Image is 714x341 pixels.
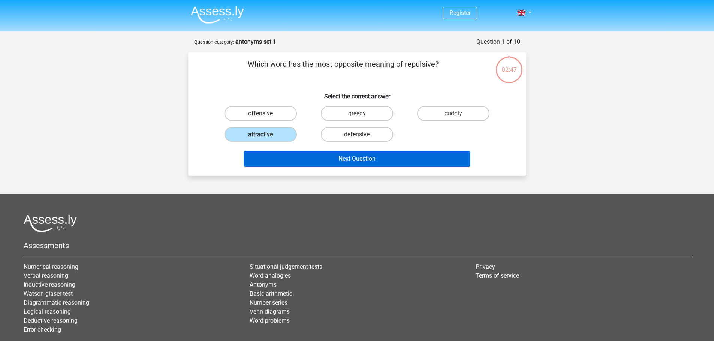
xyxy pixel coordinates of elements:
[24,214,77,232] img: Assessly logo
[321,127,393,142] label: defensive
[225,106,297,121] label: offensive
[191,6,244,24] img: Assessly
[235,38,276,45] strong: antonyms set 1
[225,127,297,142] label: attractive
[24,241,690,250] h5: Assessments
[200,87,514,100] h6: Select the correct answer
[244,151,470,167] button: Next Question
[449,9,471,16] a: Register
[250,317,290,324] a: Word problems
[495,56,523,74] div: 02:47
[476,37,520,46] div: Question 1 of 10
[250,299,287,306] a: Number series
[24,317,78,324] a: Deductive reasoning
[476,263,495,270] a: Privacy
[24,290,73,297] a: Watson glaser test
[250,263,322,270] a: Situational judgement tests
[24,308,71,315] a: Logical reasoning
[24,299,89,306] a: Diagrammatic reasoning
[250,272,291,279] a: Word analogies
[250,281,277,288] a: Antonyms
[321,106,393,121] label: greedy
[24,263,78,270] a: Numerical reasoning
[417,106,489,121] label: cuddly
[476,272,519,279] a: Terms of service
[24,326,61,333] a: Error checking
[250,308,290,315] a: Venn diagrams
[250,290,292,297] a: Basic arithmetic
[194,39,234,45] small: Question category:
[24,272,68,279] a: Verbal reasoning
[200,58,486,81] p: Which word has the most opposite meaning of repulsive?
[24,281,75,288] a: Inductive reasoning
